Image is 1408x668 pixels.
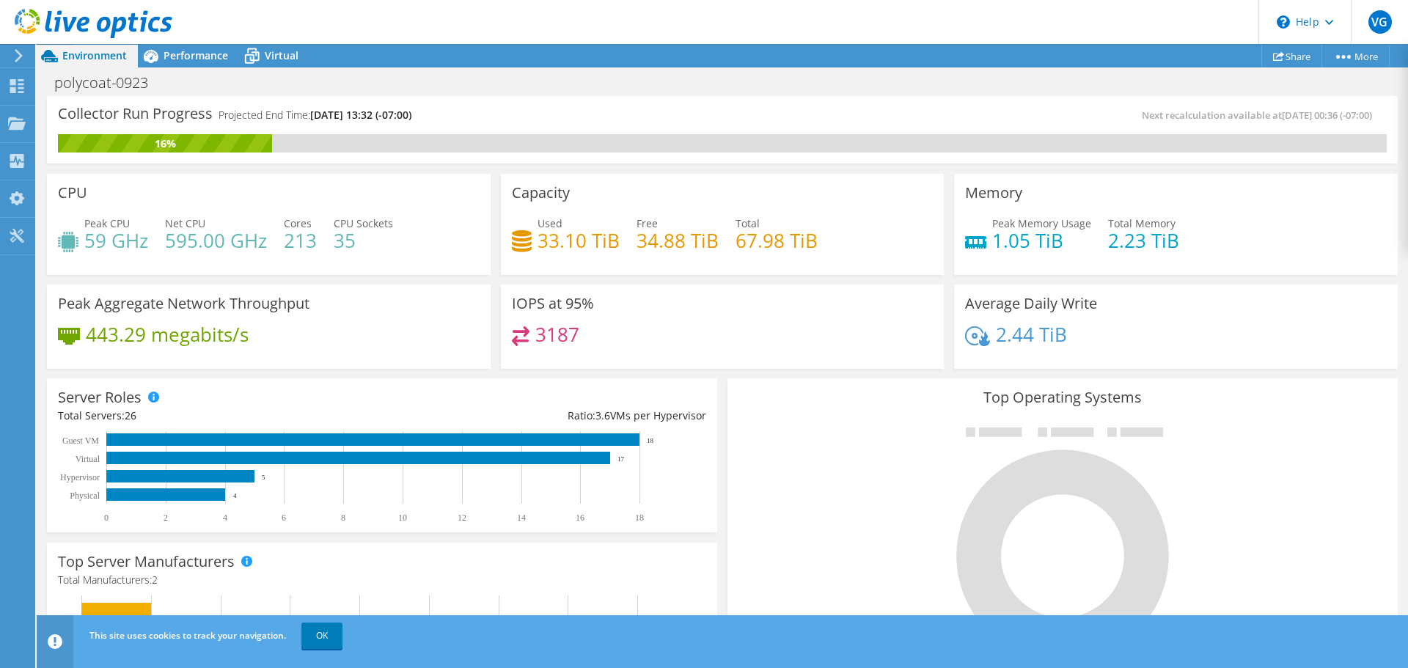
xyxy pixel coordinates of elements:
span: Peak CPU [84,216,130,230]
h3: Peak Aggregate Network Throughput [58,296,309,312]
text: 18 [647,437,654,444]
h4: 1.05 TiB [992,232,1091,249]
text: 18 [635,513,644,523]
span: Performance [164,48,228,62]
span: [DATE] 13:32 (-07:00) [310,108,411,122]
span: 26 [125,408,136,422]
span: 3.6 [595,408,610,422]
span: Free [637,216,658,230]
h4: 443.29 megabits/s [86,326,249,342]
span: Virtual [265,48,298,62]
div: Total Servers: [58,408,382,424]
h4: 3187 [535,326,579,342]
span: This site uses cookies to track your navigation. [89,629,286,642]
a: OK [301,623,342,649]
h4: Total Manufacturers: [58,572,706,588]
text: 0 [104,513,109,523]
h4: 59 GHz [84,232,148,249]
span: CPU Sockets [334,216,393,230]
text: 4 [233,492,237,499]
span: Peak Memory Usage [992,216,1091,230]
span: Total [736,216,760,230]
text: 8 [341,513,345,523]
span: Total Memory [1108,216,1176,230]
h3: Top Server Manufacturers [58,554,235,570]
h4: Projected End Time: [219,107,411,123]
h4: 595.00 GHz [165,232,267,249]
text: 17 [617,455,625,463]
h3: Server Roles [58,389,142,405]
text: 2 [164,513,168,523]
span: Environment [62,48,127,62]
h4: 213 [284,232,317,249]
a: More [1321,45,1390,67]
span: Next recalculation available at [1142,109,1379,122]
h4: 34.88 TiB [637,232,719,249]
text: 12 [458,513,466,523]
h4: 2.23 TiB [1108,232,1179,249]
text: 10 [398,513,407,523]
span: [DATE] 00:36 (-07:00) [1282,109,1372,122]
text: 5 [262,474,265,481]
span: VG [1368,10,1392,34]
span: Net CPU [165,216,205,230]
svg: \n [1277,15,1290,29]
text: Hypervisor [60,472,100,482]
text: Physical [70,491,100,501]
h1: polycoat-0923 [48,75,171,91]
div: Ratio: VMs per Hypervisor [382,408,706,424]
span: Used [538,216,562,230]
h3: Memory [965,185,1022,201]
h4: 67.98 TiB [736,232,818,249]
h4: 2.44 TiB [996,326,1067,342]
h4: 33.10 TiB [538,232,620,249]
text: 6 [282,513,286,523]
text: Guest VM [62,436,99,446]
h4: 35 [334,232,393,249]
a: Share [1261,45,1322,67]
h3: Top Operating Systems [738,389,1387,405]
span: 2 [152,573,158,587]
span: Cores [284,216,312,230]
text: 14 [517,513,526,523]
text: 16 [576,513,584,523]
h3: Capacity [512,185,570,201]
h3: CPU [58,185,87,201]
div: 16% [58,136,272,152]
h3: Average Daily Write [965,296,1097,312]
text: 4 [223,513,227,523]
h3: IOPS at 95% [512,296,594,312]
text: Virtual [76,454,100,464]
